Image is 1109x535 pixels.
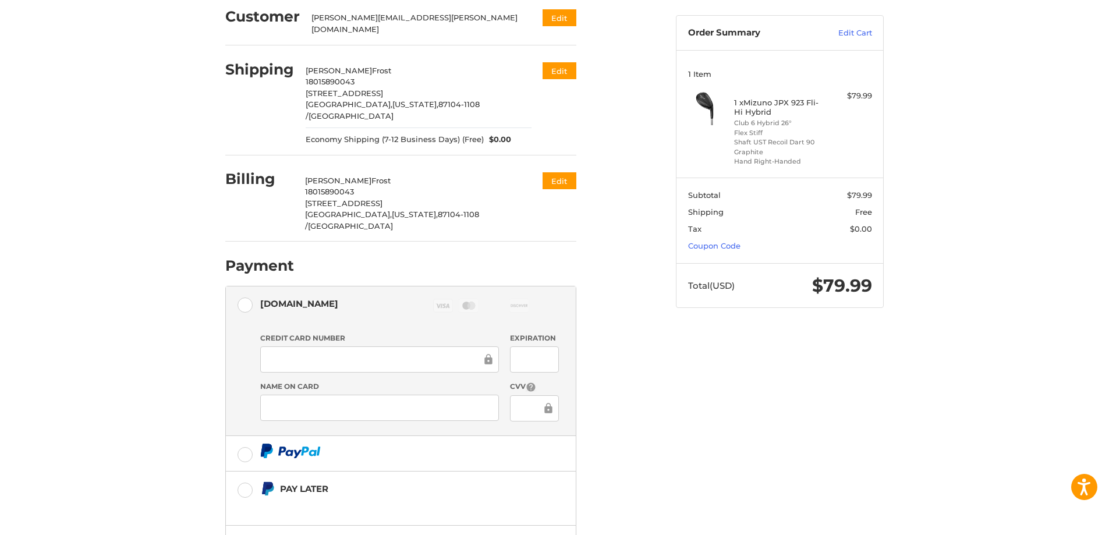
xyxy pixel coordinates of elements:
[826,90,872,102] div: $79.99
[306,66,372,75] span: [PERSON_NAME]
[392,100,438,109] span: [US_STATE],
[260,444,321,458] img: PayPal icon
[392,210,438,219] span: [US_STATE],
[225,257,294,275] h2: Payment
[734,128,823,138] li: Flex Stiff
[543,62,576,79] button: Edit
[734,118,823,128] li: Club 6 Hybrid 26°
[306,88,383,98] span: [STREET_ADDRESS]
[305,187,354,196] span: 18015890043
[225,61,294,79] h2: Shipping
[510,381,558,392] label: CVV
[543,9,576,26] button: Edit
[306,100,392,109] span: [GEOGRAPHIC_DATA],
[688,190,721,200] span: Subtotal
[260,501,504,511] iframe: PayPal Message 1
[225,170,293,188] h2: Billing
[305,176,371,185] span: [PERSON_NAME]
[309,111,394,121] span: [GEOGRAPHIC_DATA]
[371,176,391,185] span: Frost
[280,479,503,498] div: Pay Later
[510,333,558,343] label: Expiration
[734,157,823,166] li: Hand Right-Handed
[260,294,338,313] div: [DOMAIN_NAME]
[688,207,724,217] span: Shipping
[306,100,480,121] span: 87104-1108 /
[688,280,735,291] span: Total (USD)
[484,134,512,146] span: $0.00
[372,66,391,75] span: Frost
[311,12,520,35] div: [PERSON_NAME][EMAIL_ADDRESS][PERSON_NAME][DOMAIN_NAME]
[305,210,479,231] span: 87104-1108 /
[260,481,275,496] img: Pay Later icon
[688,241,740,250] a: Coupon Code
[543,172,576,189] button: Edit
[855,207,872,217] span: Free
[734,98,823,117] h4: 1 x Mizuno JPX 923 Fli-Hi Hybrid
[688,69,872,79] h3: 1 Item
[305,199,382,208] span: [STREET_ADDRESS]
[308,221,393,231] span: [GEOGRAPHIC_DATA]
[812,275,872,296] span: $79.99
[850,224,872,233] span: $0.00
[688,224,701,233] span: Tax
[306,134,484,146] span: Economy Shipping (7-12 Business Days) (Free)
[305,210,392,219] span: [GEOGRAPHIC_DATA],
[225,8,300,26] h2: Customer
[688,27,813,39] h3: Order Summary
[847,190,872,200] span: $79.99
[306,77,355,86] span: 18015890043
[260,381,499,392] label: Name on Card
[813,27,872,39] a: Edit Cart
[260,333,499,343] label: Credit Card Number
[734,137,823,157] li: Shaft UST Recoil Dart 90 Graphite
